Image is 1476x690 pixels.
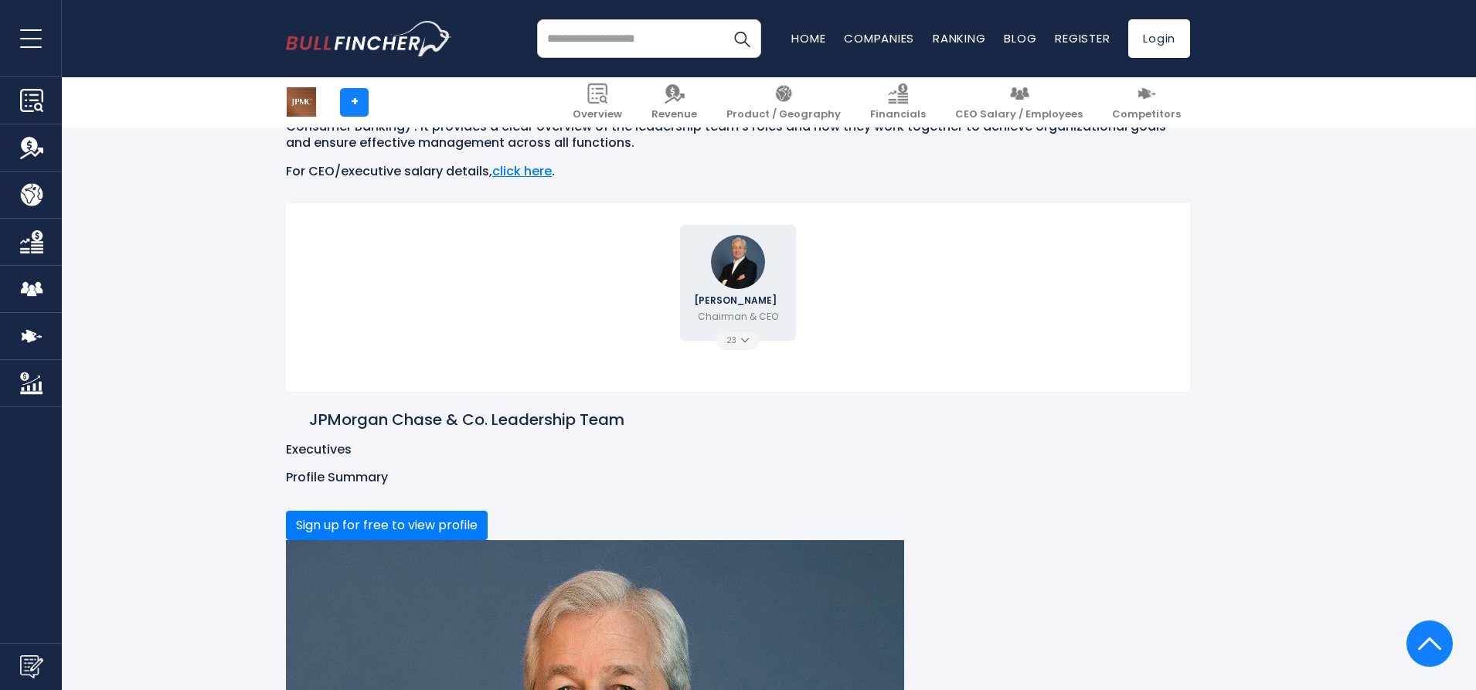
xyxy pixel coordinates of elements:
p: For CEO/executive salary details, . [286,164,1190,180]
button: Search [723,19,761,58]
a: Revenue [642,77,706,127]
a: Login [1128,19,1190,58]
a: Blog [1004,30,1036,46]
p: Chairman & CEO [698,310,778,324]
a: Register [1055,30,1110,46]
a: Overview [563,77,631,127]
img: JPM logo [287,87,316,117]
p: Profile Summary [286,470,1190,486]
a: Competitors [1103,77,1190,127]
span: Competitors [1112,108,1181,121]
a: Ranking [933,30,985,46]
span: Financials [870,108,926,121]
span: Product / Geography [726,108,841,121]
a: Financials [861,77,935,127]
button: Sign up for free to view profile [286,511,488,540]
img: bullfincher logo [286,21,452,56]
p: This JPMorgan Chase & Co. org chart highlights the company’s organizational structure and leaders... [286,87,1190,151]
img: Jamie Dimon [711,235,765,289]
span: Revenue [651,108,697,121]
a: Companies [844,30,914,46]
a: click here [492,162,552,180]
span: [PERSON_NAME] [694,296,781,305]
span: Overview [573,108,622,121]
p: Executives [286,442,1190,458]
a: + [340,88,369,117]
a: Home [791,30,825,46]
a: Go to homepage [286,21,452,56]
a: Jamie Dimon [PERSON_NAME] Chairman & CEO 23 [680,225,796,341]
span: CEO Salary / Employees [955,108,1083,121]
a: Product / Geography [717,77,850,127]
a: CEO Salary / Employees [946,77,1092,127]
h2: JPMorgan Chase & Co. Leadership Team [309,410,624,430]
span: 23 [726,337,741,345]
